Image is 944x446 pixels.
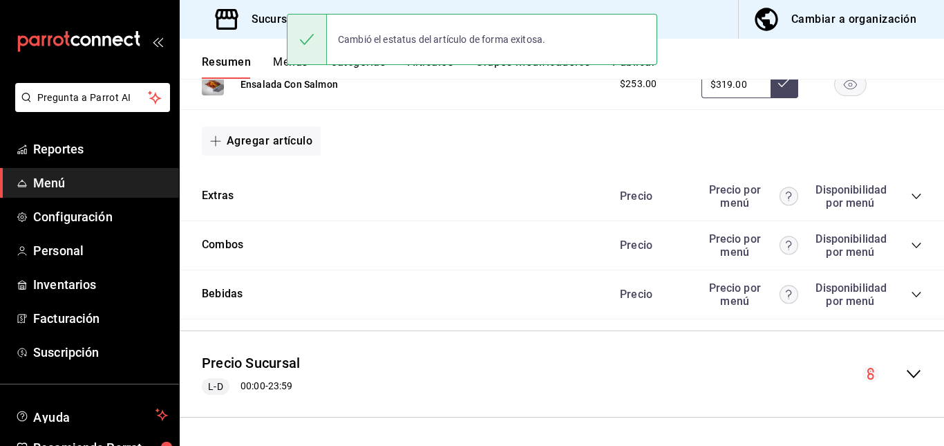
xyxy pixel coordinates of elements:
div: Precio por menú [701,232,798,259]
span: Ayuda [33,407,150,423]
span: Facturación [33,309,168,328]
div: Precio por menú [701,183,798,210]
span: Reportes [33,140,168,158]
div: Cambió el estatus del artículo de forma exitosa. [327,24,556,55]
span: $253.00 [620,77,657,91]
button: collapse-category-row [911,240,922,251]
input: Sin ajuste [701,71,771,98]
button: collapse-category-row [911,289,922,300]
span: Menú [33,174,168,192]
button: open_drawer_menu [152,36,163,47]
div: Precio por menú [701,281,798,308]
div: Disponibilidad por menú [815,183,885,210]
span: Configuración [33,207,168,226]
button: Pregunta a Parrot AI [15,83,170,112]
div: Disponibilidad por menú [815,281,885,308]
button: Menús [273,55,308,79]
span: Pregunta a Parrot AI [37,91,149,105]
button: Precio Sucursal [202,353,300,373]
span: Personal [33,241,168,260]
div: Cambiar a organización [791,10,916,29]
h3: Sucursal: Wrap & Roll (Gran Via) [240,11,415,28]
div: Precio [606,288,695,301]
span: Suscripción [33,343,168,362]
div: Disponibilidad por menú [815,232,885,259]
div: collapse-menu-row [180,342,944,407]
button: Extras [202,188,234,204]
button: Ensalada Con Salmon [240,77,338,91]
div: Precio [606,239,695,252]
button: Agregar artículo [202,127,321,156]
div: 00:00 - 23:59 [202,378,300,395]
img: Preview [202,73,224,95]
div: navigation tabs [202,55,944,79]
button: Resumen [202,55,251,79]
button: collapse-category-row [911,191,922,202]
button: Bebidas [202,286,243,302]
span: L-D [202,380,228,394]
button: Combos [202,237,243,253]
span: Inventarios [33,275,168,294]
div: Precio [606,189,695,203]
a: Pregunta a Parrot AI [10,100,170,115]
